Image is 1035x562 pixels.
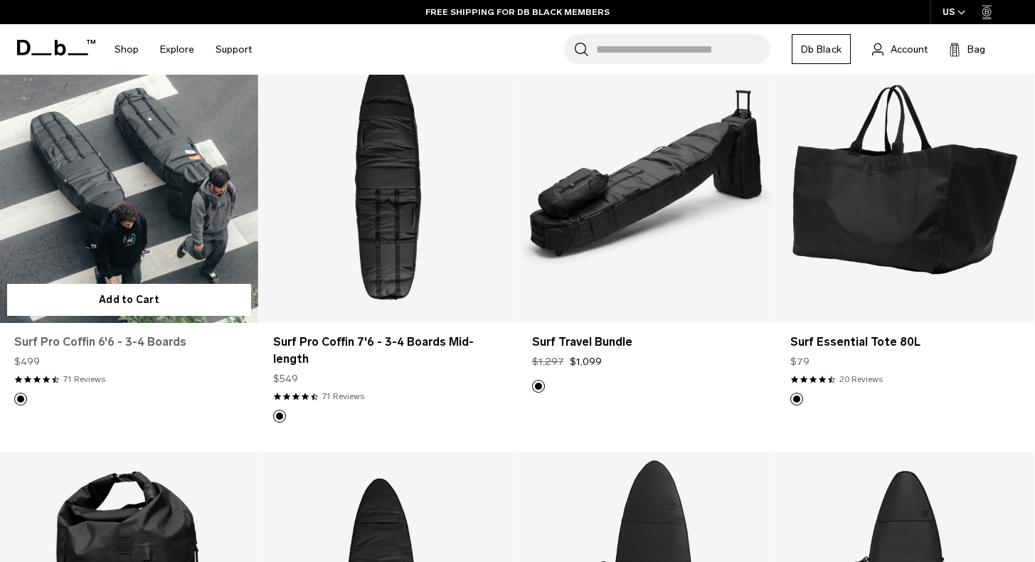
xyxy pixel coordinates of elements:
button: Black Out [273,410,286,423]
s: $1,297 [532,354,564,369]
a: 71 reviews [63,373,105,386]
button: Black Out [790,393,803,405]
span: $499 [14,354,40,369]
span: $549 [273,371,298,386]
a: 20 reviews [839,373,883,386]
a: Surf Pro Coffin 6'6 - 3-4 Boards [14,334,244,351]
a: Support [216,24,252,75]
a: Account [872,41,928,58]
button: Black Out [14,393,27,405]
span: $79 [790,354,810,369]
a: Explore [160,24,194,75]
a: 71 reviews [322,390,364,403]
button: Bag [949,41,985,58]
a: Surf Essential Tote 80L [790,334,1020,351]
a: Surf Essential Tote 80L [776,36,1034,323]
a: Db Black [792,34,851,64]
a: Surf Travel Bundle [518,36,776,323]
button: Add to Cart [7,284,251,316]
nav: Main Navigation [104,24,262,75]
button: Black Out [532,380,545,393]
a: Surf Pro Coffin 7'6 - 3-4 Boards Mid-length [273,334,503,368]
span: $1,099 [570,354,602,369]
span: Account [891,42,928,57]
a: Shop [115,24,139,75]
a: Surf Pro Coffin 7'6 - 3-4 Boards Mid-length [259,36,517,323]
a: FREE SHIPPING FOR DB BLACK MEMBERS [425,6,610,18]
a: Surf Travel Bundle [532,334,762,351]
span: Bag [967,42,985,57]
